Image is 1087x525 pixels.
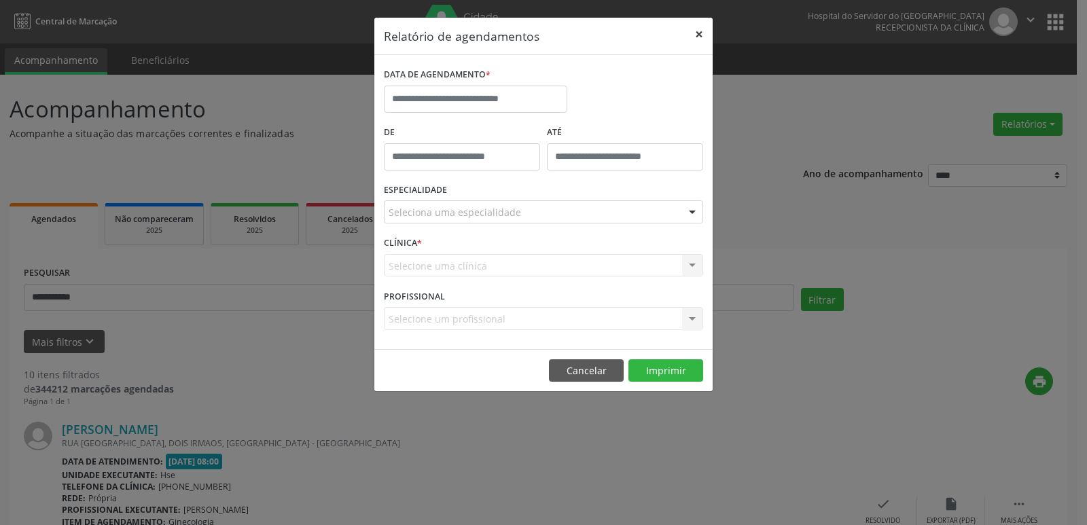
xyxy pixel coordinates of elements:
label: De [384,122,540,143]
label: CLÍNICA [384,233,422,254]
label: ATÉ [547,122,703,143]
span: Seleciona uma especialidade [389,205,521,219]
h5: Relatório de agendamentos [384,27,539,45]
button: Cancelar [549,359,624,382]
button: Imprimir [628,359,703,382]
button: Close [685,18,713,51]
label: DATA DE AGENDAMENTO [384,65,491,86]
label: ESPECIALIDADE [384,180,447,201]
label: PROFISSIONAL [384,286,445,307]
